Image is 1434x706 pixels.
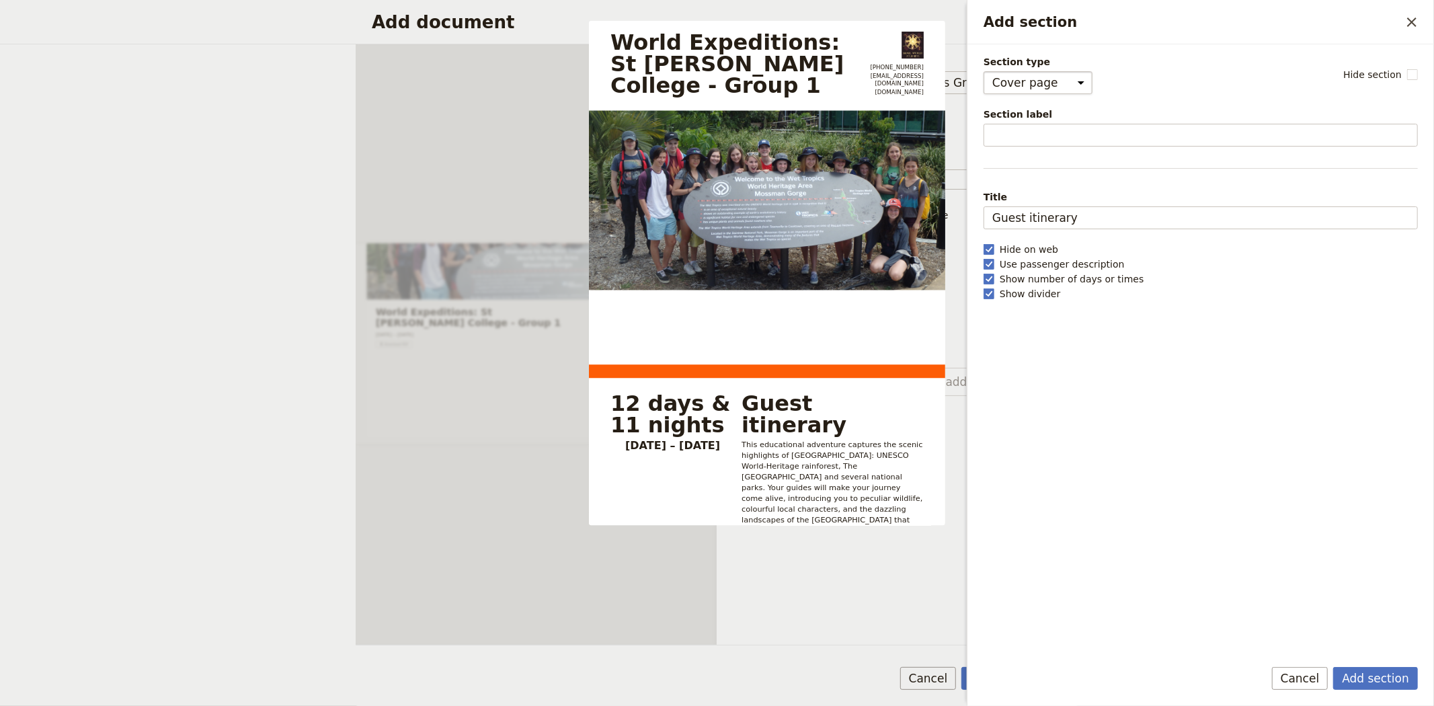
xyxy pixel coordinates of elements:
span: Use passenger description [1000,258,1125,271]
span: [DATE] – [DATE] [625,439,720,452]
input: Title [984,206,1418,229]
img: Small World Journeys logo [902,32,923,58]
a: groups@smallworldjourneys.com.au [660,179,791,206]
span: Show divider [1000,287,1060,301]
img: Small World Journeys logo [660,124,682,151]
span: Section label [984,108,1418,121]
span: Download PDF [69,237,127,247]
span: [PHONE_NUMBER] [676,163,762,176]
span: Show number of days or times [1000,272,1144,286]
a: +61 07 4054 6693 [660,163,791,176]
a: groups@smallworldjourneys.com.au [870,73,923,87]
span: Section type [984,55,1092,69]
span: Hide section [1343,68,1402,81]
span: [DOMAIN_NAME] [676,208,755,222]
h1: World Expeditions: St [PERSON_NAME] College - Group 1 [610,32,856,96]
input: Section label [984,124,1418,147]
span: This educational adventure captures the scenic highlights of [GEOGRAPHIC_DATA]: UNESCO World-Heri... [742,440,925,600]
span: Hide on web [1000,243,1058,256]
div: Guest itinerary [742,393,924,436]
button: Close drawer [1400,11,1423,34]
a: https://www.smallworldjourneys.com.au [870,89,923,96]
h2: Add document [372,12,1042,32]
button: ​Download PDF [48,234,136,250]
button: Cancel [1272,667,1328,690]
button: Create document [961,667,1078,690]
a: +61 07 4054 6693 [870,64,923,71]
h2: Add section [984,12,1400,32]
button: Add section [1333,667,1418,690]
button: Cancel [900,667,957,690]
span: [EMAIL_ADDRESS][DOMAIN_NAME] [676,179,791,206]
span: Title [984,190,1418,204]
span: 12 days & 11 nights [610,391,730,437]
a: www.smallworldjourneys.com.au [660,208,791,222]
select: Section type [984,71,1092,94]
span: [DATE] – [DATE] [48,210,138,226]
